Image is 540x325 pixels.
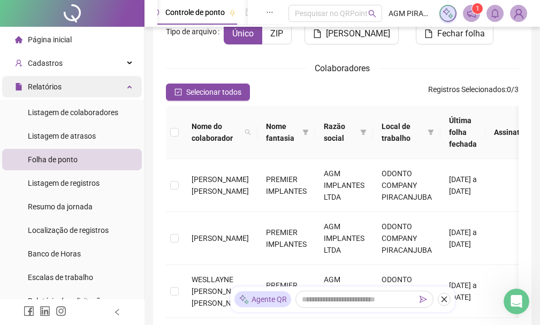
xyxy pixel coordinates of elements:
td: AGM IMPLANTES LTDA [315,265,373,318]
td: ODONTO COMPANY PIRACANJUBA [373,265,440,318]
span: notification [467,9,476,18]
span: bell [490,9,500,18]
span: Colaboradores [315,63,370,73]
span: Nome do colaborador [192,120,240,144]
span: linkedin [40,306,50,316]
span: search [368,10,376,18]
span: user-add [15,59,22,67]
span: file [15,83,22,90]
span: file-done [245,9,253,16]
span: Registros Selecionados [428,85,505,94]
span: file [313,29,322,38]
td: PREMIER IMPLANTES [257,212,315,265]
button: Fechar folha [416,23,493,44]
span: filter [300,118,311,146]
img: sparkle-icon.fc2bf0ac1784a2077858766a79e2daf3.svg [442,7,454,19]
span: Listagem de colaboradores [28,108,118,117]
span: search [242,118,253,146]
td: AGM IMPLANTES LTDA [315,212,373,265]
span: home [15,36,22,43]
td: ODONTO COMPANY PIRACANJUBA [373,159,440,212]
iframe: Intercom live chat [504,289,529,314]
td: ODONTO COMPANY PIRACANJUBA [373,212,440,265]
span: [PERSON_NAME] [192,234,249,243]
span: WESLLAYNE [PERSON_NAME] [PERSON_NAME] [192,275,249,307]
span: filter [360,129,367,135]
td: [DATE] a [DATE] [440,159,485,212]
span: Página inicial [28,35,72,44]
span: Fechar folha [437,27,485,40]
button: Selecionar todos [166,84,250,101]
span: facebook [24,306,34,316]
td: [DATE] a [DATE] [440,212,485,265]
span: : 0 / 3 [428,84,519,101]
span: left [113,308,121,316]
span: AGM PIRACANJUBA - [PERSON_NAME] [389,7,433,19]
span: Único [232,28,254,39]
span: Escalas de trabalho [28,273,93,282]
span: search [245,129,251,135]
td: PREMIER IMPLANTES [257,265,315,318]
span: Listagem de registros [28,179,100,187]
td: PREMIER IMPLANTES [257,159,315,212]
span: Banco de Horas [28,250,81,258]
span: file [424,29,433,38]
span: close [440,296,448,303]
td: [DATE] a [DATE] [440,265,485,318]
span: check-square [174,88,182,96]
span: Razão social [324,120,356,144]
span: clock-circle [151,9,159,16]
td: AGM IMPLANTES LTDA [315,159,373,212]
img: 55545 [511,5,527,21]
span: send [420,296,427,303]
span: Tipo de arquivo [166,26,217,37]
span: Relatórios [28,82,62,91]
span: pushpin [229,10,235,16]
div: Agente QR [234,291,291,307]
span: Nome fantasia [266,120,298,144]
button: [PERSON_NAME] [305,23,399,44]
span: ellipsis [266,9,273,16]
span: Relatório de solicitações [28,297,108,305]
span: Resumo da jornada [28,202,93,211]
img: sparkle-icon.fc2bf0ac1784a2077858766a79e2daf3.svg [239,294,249,305]
span: Folha de ponto [28,155,78,164]
span: filter [358,118,369,146]
span: 1 [476,5,480,12]
span: Selecionar todos [186,86,241,98]
span: Localização de registros [28,226,109,235]
span: [PERSON_NAME] [326,27,390,40]
span: Local de trabalho [382,120,423,144]
span: filter [302,129,309,135]
span: Listagem de atrasos [28,132,96,140]
span: filter [425,118,436,146]
sup: 1 [472,3,483,14]
th: Última folha fechada [440,106,485,159]
span: [PERSON_NAME] [PERSON_NAME] [192,175,249,195]
span: Cadastros [28,59,63,67]
span: filter [428,129,434,135]
span: ZIP [270,28,283,39]
span: instagram [56,306,66,316]
span: Controle de ponto [165,8,225,17]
